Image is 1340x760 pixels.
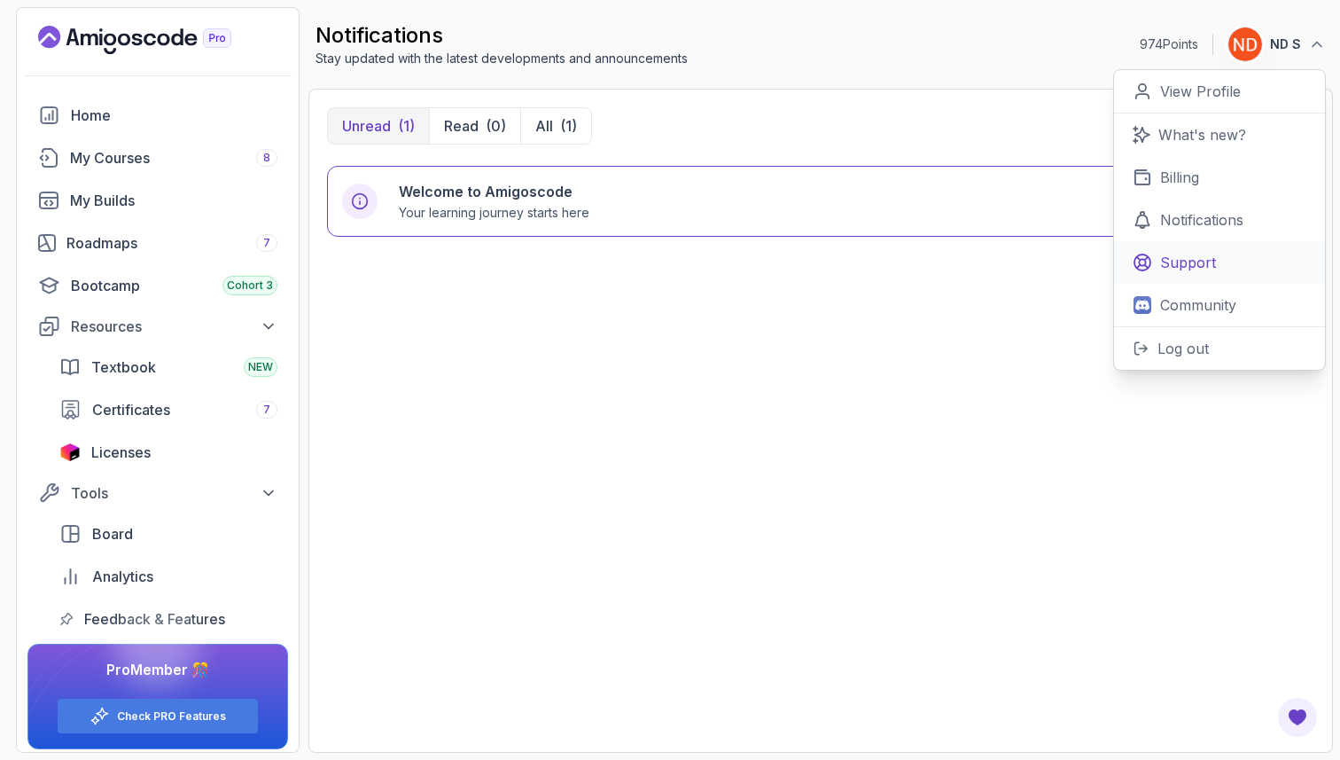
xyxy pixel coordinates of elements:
a: builds [27,183,288,218]
a: feedback [49,601,288,637]
p: ND S [1270,35,1301,53]
p: 974 Points [1140,35,1198,53]
p: View Profile [1160,81,1241,102]
span: Analytics [92,566,153,587]
a: board [49,516,288,552]
button: Check PRO Features [57,698,259,734]
p: Billing [1160,167,1199,188]
img: jetbrains icon [59,443,81,461]
a: View Profile [1114,70,1325,114]
p: Notifications [1160,209,1243,231]
button: Tools [27,477,288,509]
a: Check PRO Features [117,709,226,724]
span: 7 [263,403,270,417]
a: licenses [49,435,288,470]
span: Board [92,523,133,545]
div: Tools [71,482,277,504]
span: 7 [263,236,270,250]
p: Read [444,115,479,137]
h2: notifications [316,21,688,50]
button: user profile imageND S [1227,27,1326,62]
a: What's new? [1114,114,1325,156]
span: Licenses [91,442,151,463]
div: (0) [486,115,506,137]
div: Resources [71,316,277,337]
a: Billing [1114,156,1325,199]
button: Unread(1) [328,108,429,144]
a: certificates [49,392,288,427]
div: My Builds [70,190,277,211]
span: Feedback & Features [84,608,225,630]
span: 8 [263,151,270,165]
div: My Courses [70,147,277,168]
a: Support [1114,241,1325,284]
span: NEW [248,360,273,374]
button: Log out [1114,326,1325,370]
button: All(1) [520,108,591,144]
p: All [535,115,553,137]
div: (1) [560,115,577,137]
a: Notifications [1114,199,1325,241]
div: Home [71,105,277,126]
span: Certificates [92,399,170,420]
img: user profile image [1228,27,1262,61]
button: Resources [27,310,288,342]
p: Community [1160,294,1236,316]
p: Log out [1157,338,1209,359]
span: Cohort 3 [227,278,273,293]
div: (1) [398,115,415,137]
a: Landing page [38,26,272,54]
button: Open Feedback Button [1276,696,1319,739]
div: Bootcamp [71,275,277,296]
div: Roadmaps [66,232,277,254]
a: home [27,98,288,133]
a: analytics [49,559,288,594]
a: roadmaps [27,225,288,261]
p: What's new? [1158,124,1246,145]
a: textbook [49,349,288,385]
a: bootcamp [27,268,288,303]
h6: Welcome to Amigoscode [399,181,589,202]
button: Read(0) [429,108,520,144]
p: Stay updated with the latest developments and announcements [316,50,688,67]
p: Unread [342,115,391,137]
p: Support [1160,252,1216,273]
a: Community [1114,284,1325,326]
a: courses [27,140,288,176]
p: Your learning journey starts here [399,204,589,222]
span: Textbook [91,356,156,378]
